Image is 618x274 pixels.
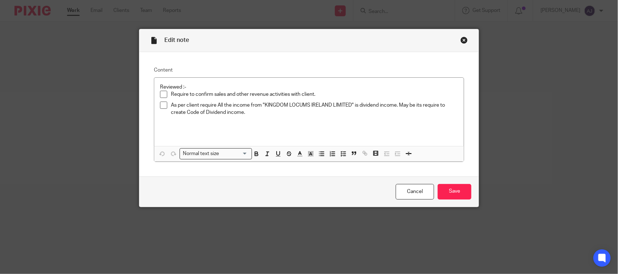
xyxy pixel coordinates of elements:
p: As per client require All the income from "KINGDOM LOCUMS IRELAND LIMITED" is dividend income. Ma... [171,102,458,116]
div: Close this dialog window [461,37,468,44]
p: Require to confirm sales and other revenue activities with client. [171,91,458,98]
span: Normal text size [181,150,221,158]
span: Edit note [164,37,189,43]
div: Search for option [180,148,252,159]
input: Save [438,184,471,200]
p: Reviewed :- [160,84,458,91]
input: Search for option [222,150,248,158]
label: Content [154,67,464,74]
a: Cancel [396,184,434,200]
